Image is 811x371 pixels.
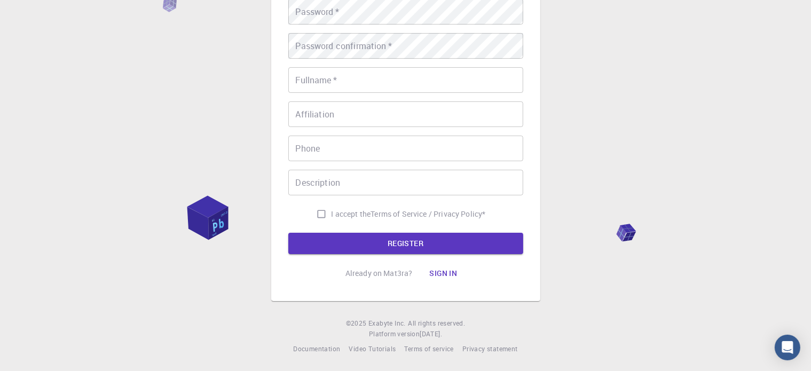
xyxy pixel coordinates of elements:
span: [DATE] . [420,329,442,338]
span: Video Tutorials [349,344,396,353]
a: Exabyte Inc. [368,318,406,329]
span: © 2025 [346,318,368,329]
span: All rights reserved. [408,318,465,329]
a: Terms of Service / Privacy Policy* [371,209,485,219]
span: Platform version [369,329,420,340]
a: Documentation [293,344,340,354]
span: Privacy statement [462,344,518,353]
p: Terms of Service / Privacy Policy * [371,209,485,219]
a: Terms of service [404,344,453,354]
span: Documentation [293,344,340,353]
button: REGISTER [288,233,523,254]
a: [DATE]. [420,329,442,340]
span: Exabyte Inc. [368,319,406,327]
p: Already on Mat3ra? [345,268,413,279]
span: Terms of service [404,344,453,353]
span: I accept the [332,209,371,219]
a: Privacy statement [462,344,518,354]
div: Open Intercom Messenger [775,335,800,360]
a: Video Tutorials [349,344,396,354]
button: Sign in [421,263,466,284]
